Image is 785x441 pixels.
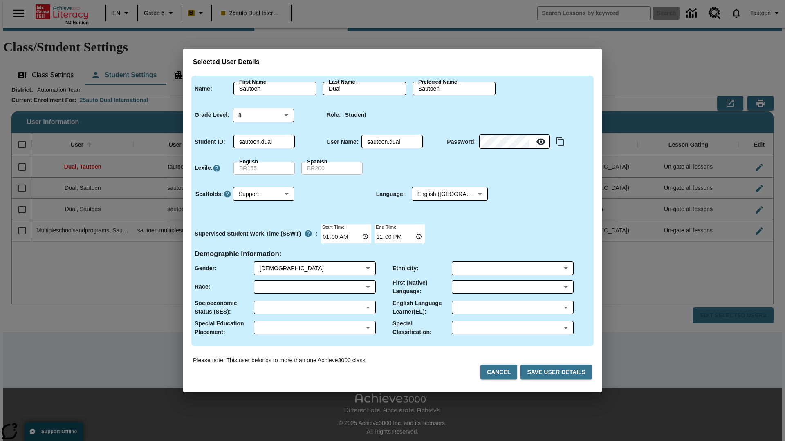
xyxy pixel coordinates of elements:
div: English ([GEOGRAPHIC_DATA]) [412,187,488,201]
p: Grade Level : [195,111,229,119]
div: Support [233,187,294,201]
p: Supervised Student Work Time (SSWT) [195,229,301,238]
p: Password : [447,138,476,146]
button: Click here to know more about Scaffolds [223,190,231,198]
div: 8 [233,108,294,122]
p: Student [345,111,366,119]
button: Save User Details [520,365,592,380]
h3: Selected User Details [193,58,592,66]
p: Special Education Placement : [195,319,254,336]
label: Preferred Name [418,78,457,86]
p: Student ID : [195,138,225,146]
h4: Demographic Information : [195,250,282,258]
div: Scaffolds [233,187,294,201]
label: English [239,158,258,165]
p: Race : [195,283,210,291]
label: End Time [375,223,396,230]
p: First (Native) Language : [392,278,452,296]
p: Socioeconomic Status (SES) : [195,299,254,316]
p: Name : [195,85,212,93]
p: Lexile : [195,164,213,172]
div: Female [260,264,363,272]
button: Cancel [480,365,517,380]
label: Last Name [329,78,355,86]
div: : [195,226,318,241]
p: Gender : [195,264,217,273]
p: English Language Learner(EL) : [392,299,452,316]
a: Click here to know more about Lexiles, Will open in new tab [213,164,221,172]
p: Language : [376,190,405,198]
div: User Name [361,135,423,148]
p: Role : [327,111,341,119]
label: First Name [239,78,266,86]
p: Please note: This user belongs to more than one Achieve3000 class. [193,356,367,365]
label: Spanish [307,158,327,165]
label: Start Time [321,223,345,230]
button: Supervised Student Work Time is the timeframe when students can take LevelSet and when lessons ar... [301,226,316,241]
div: Student ID [233,135,295,148]
button: Copy text to clipboard [553,135,567,149]
div: Language [412,187,488,201]
p: Ethnicity : [392,264,419,273]
div: Grade Level [233,108,294,122]
p: User Name : [327,138,359,146]
div: Password [479,135,550,149]
button: Reveal Password [533,134,549,150]
p: Scaffolds : [195,190,223,198]
p: Special Classification : [392,319,452,336]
